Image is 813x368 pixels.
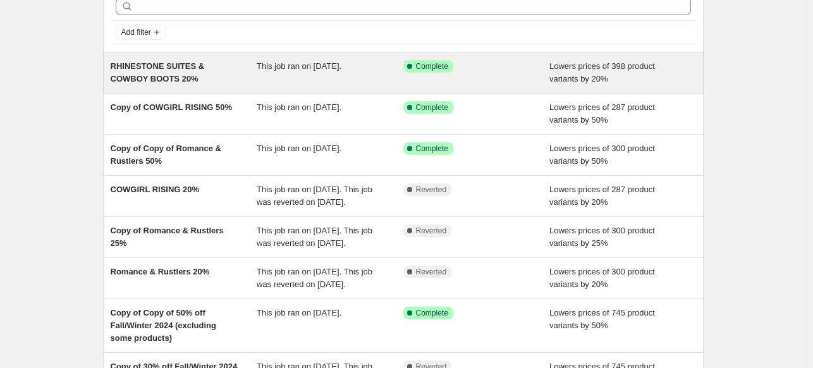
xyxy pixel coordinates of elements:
[116,25,166,40] button: Add filter
[416,185,447,195] span: Reverted
[111,267,210,276] span: Romance & Rustlers 20%
[111,308,216,343] span: Copy of Copy of 50% off Fall/Winter 2024 (excluding some products)
[549,185,655,207] span: Lowers prices of 287 product variants by 20%
[549,144,655,166] span: Lowers prices of 300 product variants by 50%
[111,102,233,112] span: Copy of COWGIRL RISING 50%
[416,102,448,113] span: Complete
[549,267,655,289] span: Lowers prices of 300 product variants by 20%
[416,61,448,71] span: Complete
[549,308,655,330] span: Lowers prices of 745 product variants by 50%
[111,185,200,194] span: COWGIRL RISING 20%
[111,61,205,83] span: RHINESTONE SUITES & COWBOY BOOTS 20%
[257,185,372,207] span: This job ran on [DATE]. This job was reverted on [DATE].
[257,61,341,71] span: This job ran on [DATE].
[416,226,447,236] span: Reverted
[257,144,341,153] span: This job ran on [DATE].
[549,226,655,248] span: Lowers prices of 300 product variants by 25%
[257,102,341,112] span: This job ran on [DATE].
[257,308,341,317] span: This job ran on [DATE].
[549,102,655,125] span: Lowers prices of 287 product variants by 50%
[416,308,448,318] span: Complete
[257,267,372,289] span: This job ran on [DATE]. This job was reverted on [DATE].
[121,27,151,37] span: Add filter
[257,226,372,248] span: This job ran on [DATE]. This job was reverted on [DATE].
[111,226,224,248] span: Copy of Romance & Rustlers 25%
[111,144,222,166] span: Copy of Copy of Romance & Rustlers 50%
[549,61,655,83] span: Lowers prices of 398 product variants by 20%
[416,144,448,154] span: Complete
[416,267,447,277] span: Reverted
